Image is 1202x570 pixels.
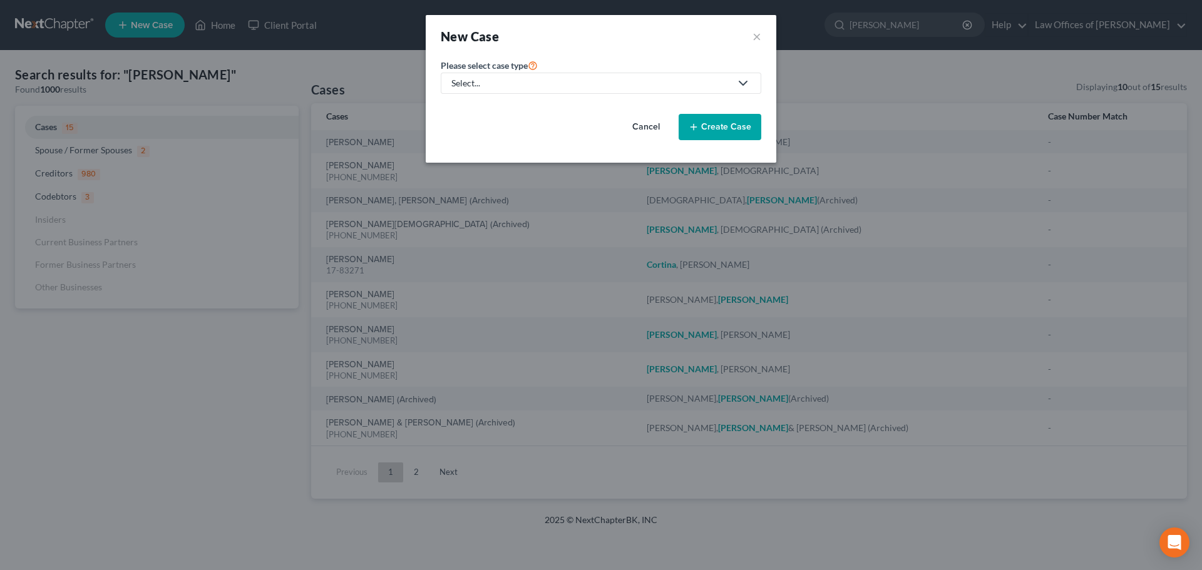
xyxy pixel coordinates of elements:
[441,29,499,44] strong: New Case
[451,77,731,89] div: Select...
[753,28,761,45] button: ×
[679,114,761,140] button: Create Case
[1159,527,1189,557] div: Open Intercom Messenger
[619,115,674,140] button: Cancel
[441,60,528,71] span: Please select case type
